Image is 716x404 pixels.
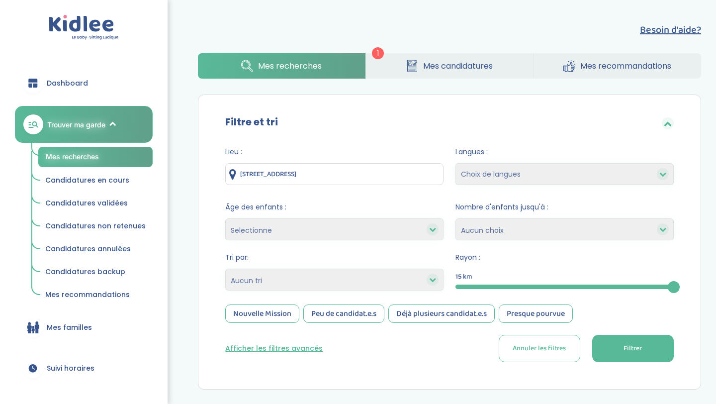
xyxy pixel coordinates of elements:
[15,106,153,143] a: Trouver ma garde
[372,47,384,59] span: 1
[47,78,88,89] span: Dashboard
[45,198,128,208] span: Candidatures validées
[366,53,533,79] a: Mes candidatures
[499,304,573,323] div: Presque pourvue
[455,252,674,263] span: Rayon :
[258,60,322,72] span: Mes recherches
[225,114,278,129] label: Filtre et tri
[38,217,153,236] a: Candidatures non retenues
[513,343,566,354] span: Annuler les filtres
[15,65,153,101] a: Dashboard
[38,240,153,259] a: Candidatures annulées
[303,304,384,323] div: Peu de candidat.e.s
[455,147,674,157] span: Langues :
[225,163,444,185] input: Ville ou code postale
[47,322,92,333] span: Mes familles
[49,15,119,40] img: logo.svg
[388,304,495,323] div: Déjà plusieurs candidat.e.s
[38,286,153,304] a: Mes recommandations
[45,267,125,277] span: Candidatures backup
[225,304,299,323] div: Nouvelle Mission
[455,272,472,282] span: 15 km
[38,263,153,282] a: Candidatures backup
[38,171,153,190] a: Candidatures en cours
[423,60,493,72] span: Mes candidatures
[45,221,146,231] span: Candidatures non retenues
[38,194,153,213] a: Candidatures validées
[47,119,105,130] span: Trouver ma garde
[225,252,444,263] span: Tri par:
[45,175,129,185] span: Candidatures en cours
[45,290,130,300] span: Mes recommandations
[225,343,323,354] button: Afficher les filtres avancés
[15,350,153,386] a: Suivi horaires
[38,147,153,167] a: Mes recherches
[592,335,674,362] button: Filtrer
[225,202,444,212] span: Âge des enfants :
[15,309,153,345] a: Mes familles
[580,60,671,72] span: Mes recommandations
[624,343,642,354] span: Filtrer
[198,53,365,79] a: Mes recherches
[640,22,701,37] button: Besoin d'aide?
[455,202,674,212] span: Nombre d'enfants jusqu'à :
[225,147,444,157] span: Lieu :
[499,335,580,362] button: Annuler les filtres
[47,363,94,374] span: Suivi horaires
[46,152,99,161] span: Mes recherches
[534,53,701,79] a: Mes recommandations
[45,244,131,254] span: Candidatures annulées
